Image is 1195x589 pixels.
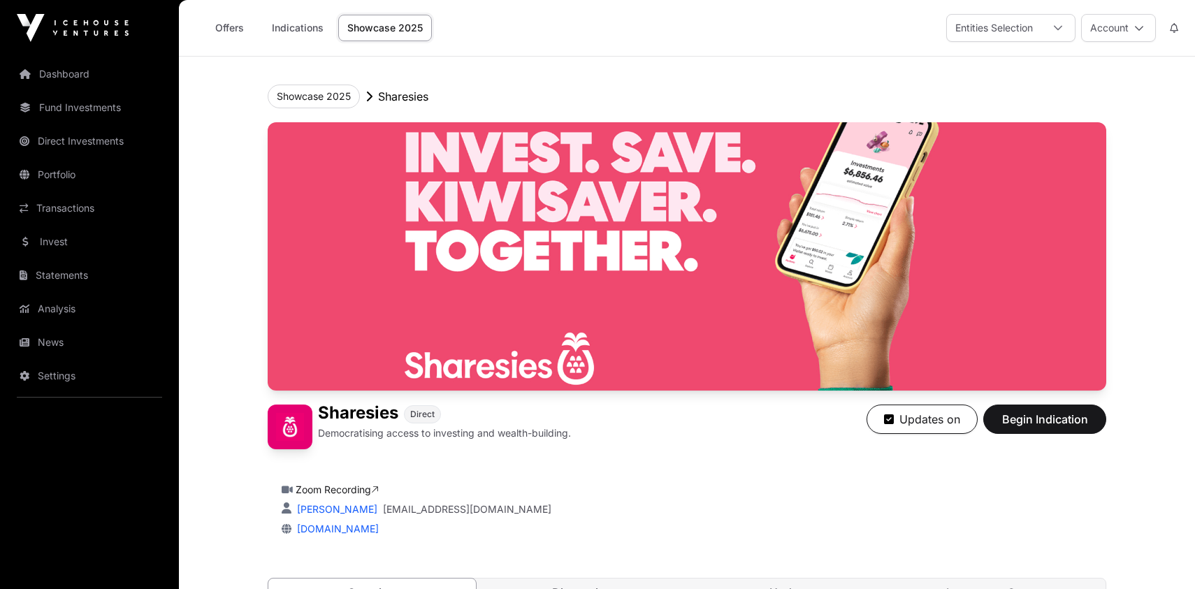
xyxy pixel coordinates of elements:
[338,15,432,41] a: Showcase 2025
[263,15,333,41] a: Indications
[201,15,257,41] a: Offers
[1001,411,1089,428] span: Begin Indication
[296,483,379,495] a: Zoom Recording
[867,405,978,434] button: Updates on
[11,361,168,391] a: Settings
[11,293,168,324] a: Analysis
[378,88,428,105] p: Sharesies
[11,226,168,257] a: Invest
[11,92,168,123] a: Fund Investments
[294,503,377,515] a: [PERSON_NAME]
[11,159,168,190] a: Portfolio
[383,502,551,516] a: [EMAIL_ADDRESS][DOMAIN_NAME]
[947,15,1041,41] div: Entities Selection
[11,59,168,89] a: Dashboard
[11,260,168,291] a: Statements
[17,14,129,42] img: Icehouse Ventures Logo
[410,409,435,420] span: Direct
[268,405,312,449] img: Sharesies
[983,419,1106,432] a: Begin Indication
[318,426,571,440] p: Democratising access to investing and wealth-building.
[318,405,398,423] h1: Sharesies
[268,122,1106,391] img: Sharesies
[268,85,360,108] button: Showcase 2025
[11,126,168,157] a: Direct Investments
[11,193,168,224] a: Transactions
[11,327,168,358] a: News
[1081,14,1156,42] button: Account
[983,405,1106,434] button: Begin Indication
[291,523,379,535] a: [DOMAIN_NAME]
